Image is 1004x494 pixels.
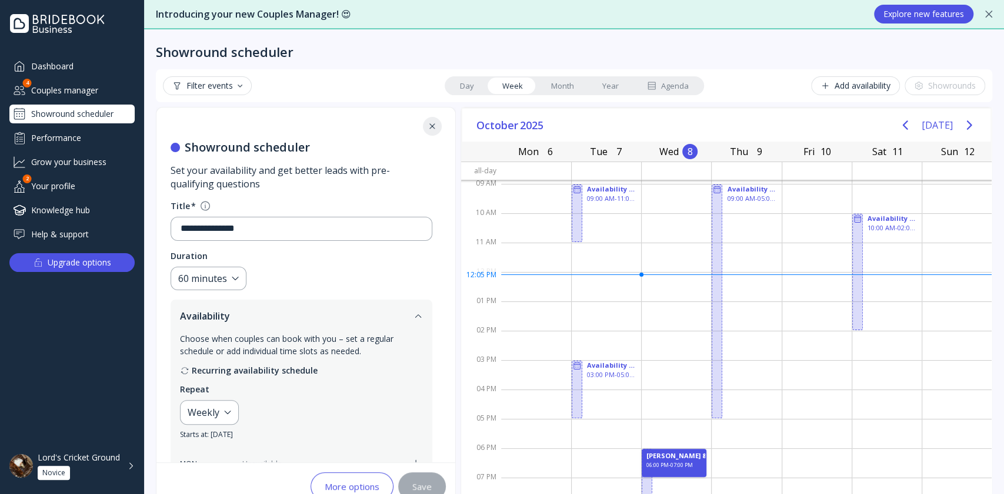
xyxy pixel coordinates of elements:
[171,200,190,212] div: Title
[9,176,135,196] a: Your profile2
[48,254,111,271] div: Upgrade options
[515,143,542,160] div: Mon
[893,113,917,137] button: Previous page
[156,43,293,60] div: Showround scheduler
[171,164,432,191] div: Set your availability and get better leads with pre-qualifying questions
[682,144,698,159] div: 8
[172,81,242,90] div: Filter events
[42,468,65,478] div: Novice
[9,200,135,220] a: Knowledge hub
[646,462,693,475] div: 06:00 PM - 07:00 PM
[23,174,32,183] div: 2
[922,115,953,136] button: [DATE]
[461,206,501,235] div: 10 AM
[446,78,488,94] a: Day
[461,162,501,179] div: All-day
[9,224,135,244] a: Help & support
[800,143,818,160] div: Fri
[611,144,626,159] div: 7
[461,441,501,470] div: 06 PM
[461,235,501,264] div: 11 AM
[9,105,135,123] a: Showround scheduler
[23,79,32,88] div: 4
[461,264,501,294] div: 12 PM
[869,143,890,160] div: Sat
[242,459,402,469] div: Unavailable
[818,144,833,159] div: 10
[412,482,432,491] div: Save
[726,143,752,160] div: Thu
[958,113,981,137] button: Next page
[588,78,633,94] a: Year
[874,5,973,23] button: Explore new features
[542,144,558,159] div: 6
[647,80,689,92] div: Agenda
[488,78,537,94] a: Week
[890,144,905,159] div: 11
[476,116,520,134] span: October
[461,294,501,323] div: 01 PM
[572,184,636,243] div: Availability (Private Viewing), 09:00 AM - 11:00 AM
[945,438,1004,494] iframe: Chat Widget
[586,143,611,160] div: Tue
[9,454,33,478] img: dpr=2,fit=cover,g=face,w=48,h=48
[961,144,976,159] div: 12
[180,429,233,440] span: Starts at: [DATE]
[9,80,135,100] div: Couples manager
[171,250,208,262] div: Duration
[646,451,763,461] div: [PERSON_NAME] & [PERSON_NAME]
[9,253,135,272] button: Upgrade options
[537,78,588,94] a: Month
[461,411,501,441] div: 05 PM
[171,140,432,154] h5: Showround scheduler
[520,116,545,134] span: 2025
[180,384,209,395] div: Repeat
[937,143,961,160] div: Sun
[656,143,682,160] div: Wed
[178,272,227,285] div: 60 minutes
[883,9,964,19] div: Explore new features
[461,323,501,352] div: 02 PM
[156,8,862,21] div: Introducing your new Couples Manager! 😍
[180,364,423,377] div: Recurring availability schedule
[9,80,135,100] a: Couples manager4
[820,81,890,90] div: Add availability
[461,382,501,411] div: 04 PM
[461,176,501,206] div: 09 AM
[9,128,135,147] a: Performance
[905,76,985,95] button: Showrounds
[9,56,135,76] a: Dashboard
[461,352,501,382] div: 03 PM
[163,76,252,95] button: Filter events
[9,152,135,172] a: Grow your business
[325,482,379,491] div: More options
[180,459,198,469] div: MON
[811,76,900,95] button: Add availability
[188,405,219,419] div: Weekly
[180,332,423,357] div: Choose when couples can book with you – set a regular schedule or add individual time slots as ne...
[914,81,976,90] div: Showrounds
[752,144,767,159] div: 9
[712,184,776,419] div: Availability (Private Viewing), 09:00 AM - 05:00 PM
[171,300,432,332] button: Availability
[38,452,120,463] div: Lord's Cricket Ground
[472,116,550,134] button: October2025
[852,213,917,331] div: Availability (Private Viewing), 10:00 AM - 02:00 PM
[9,176,135,196] div: Your profile
[642,448,706,478] div: Chiara & rory, 06:00 PM - 07:00 PM
[572,360,636,419] div: Availability (Private Viewing), 03:00 PM - 05:00 PM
